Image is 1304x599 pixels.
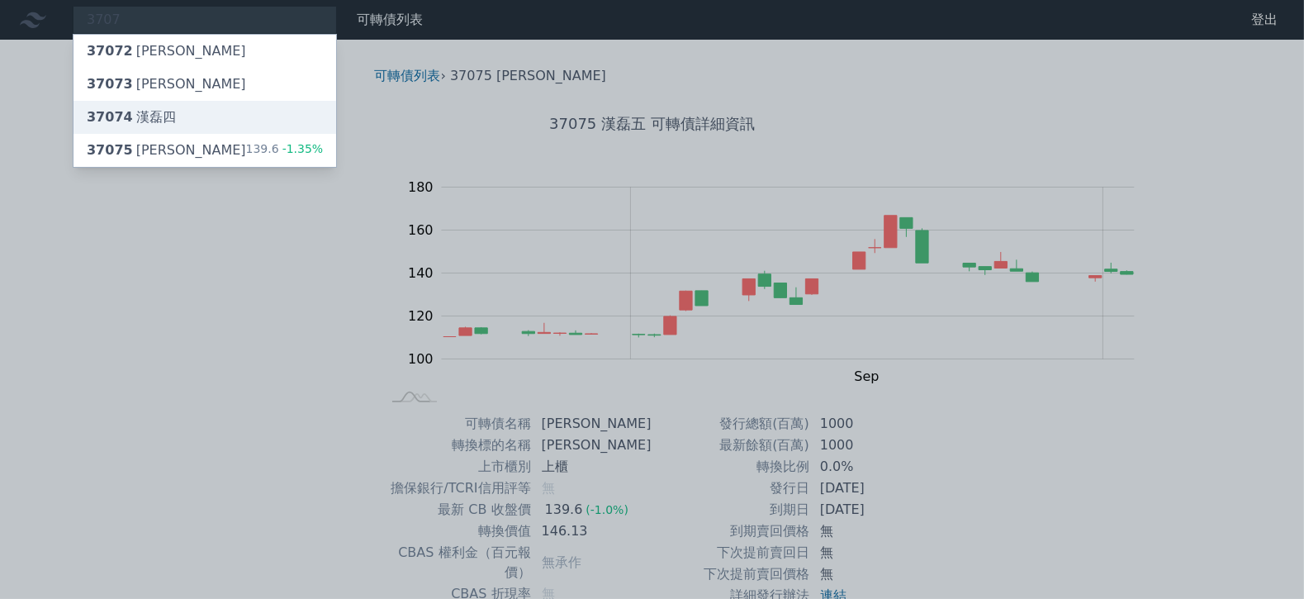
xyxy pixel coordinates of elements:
span: 37074 [87,109,133,125]
div: [PERSON_NAME] [87,140,246,160]
div: [PERSON_NAME] [87,41,246,61]
div: [PERSON_NAME] [87,74,246,94]
span: 37073 [87,76,133,92]
div: 139.6 [246,140,324,160]
a: 37074漢磊四 [73,101,336,134]
span: -1.35% [279,142,324,155]
span: 37072 [87,43,133,59]
a: 37075[PERSON_NAME] 139.6-1.35% [73,134,336,167]
a: 37073[PERSON_NAME] [73,68,336,101]
span: 37075 [87,142,133,158]
div: 漢磊四 [87,107,176,127]
a: 37072[PERSON_NAME] [73,35,336,68]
